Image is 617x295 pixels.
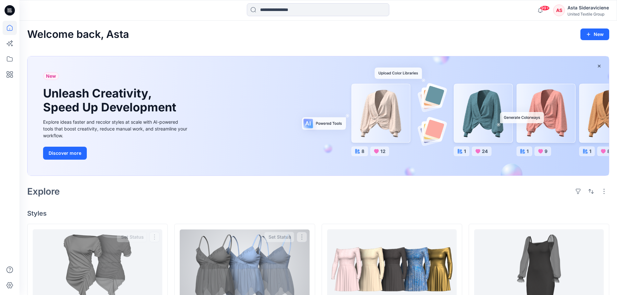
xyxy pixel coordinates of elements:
[43,119,189,139] div: Explore ideas faster and recolor styles at scale with AI-powered tools that boost creativity, red...
[540,6,550,11] span: 99+
[43,147,87,160] button: Discover more
[567,12,609,17] div: United Textile Group
[27,28,129,40] h2: Welcome back, Asta
[43,147,189,160] a: Discover more
[43,86,179,114] h1: Unleash Creativity, Speed Up Development
[27,186,60,197] h2: Explore
[553,5,565,16] div: AS
[567,4,609,12] div: Asta Sideraviciene
[580,28,609,40] button: New
[46,72,56,80] span: New
[27,210,609,217] h4: Styles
